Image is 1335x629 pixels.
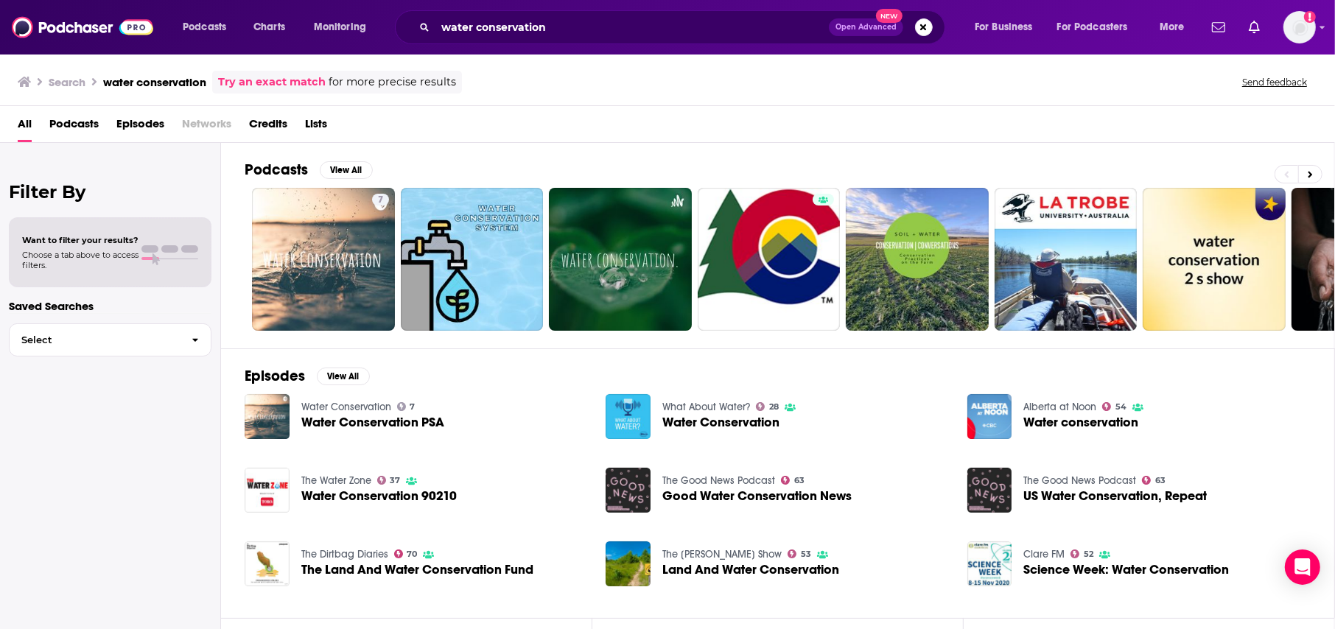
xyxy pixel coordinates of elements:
[1283,11,1316,43] span: Logged in as aclevenger
[1243,15,1266,40] a: Show notifications dropdown
[409,10,959,44] div: Search podcasts, credits, & more...
[301,474,371,487] a: The Water Zone
[967,468,1012,513] img: US Water Conservation, Repeat
[49,75,85,89] h3: Search
[22,250,139,270] span: Choose a tab above to access filters.
[781,476,805,485] a: 63
[829,18,903,36] button: Open AdvancedNew
[252,188,395,331] a: 7
[606,541,651,586] img: Land And Water Conservation
[245,367,305,385] h2: Episodes
[876,9,903,23] span: New
[9,181,211,203] h2: Filter By
[1071,549,1093,558] a: 52
[410,404,415,410] span: 7
[1283,11,1316,43] img: User Profile
[1023,416,1138,429] span: Water conservation
[245,468,290,513] img: Water Conservation 90210
[320,161,373,179] button: View All
[967,541,1012,586] img: Science Week: Water Conservation
[245,161,308,179] h2: Podcasts
[1304,11,1316,23] svg: Add a profile image
[253,17,285,38] span: Charts
[435,15,829,39] input: Search podcasts, credits, & more...
[305,112,327,142] a: Lists
[301,401,391,413] a: Water Conservation
[390,477,400,484] span: 37
[49,112,99,142] a: Podcasts
[329,74,456,91] span: for more precise results
[769,404,779,410] span: 28
[1057,17,1128,38] span: For Podcasters
[22,235,139,245] span: Want to filter your results?
[304,15,385,39] button: open menu
[975,17,1033,38] span: For Business
[301,490,457,502] a: Water Conservation 90210
[1102,402,1126,411] a: 54
[1285,549,1320,585] div: Open Intercom Messenger
[245,394,290,439] img: Water Conservation PSA
[662,416,779,429] a: Water Conservation
[1142,476,1166,485] a: 63
[1238,76,1311,88] button: Send feedback
[377,476,401,485] a: 37
[835,24,897,31] span: Open Advanced
[249,112,287,142] a: Credits
[1283,11,1316,43] button: Show profile menu
[245,367,370,385] a: EpisodesView All
[606,394,651,439] img: Water Conservation
[1023,548,1065,561] a: Clare FM
[183,17,226,38] span: Podcasts
[18,112,32,142] a: All
[301,416,444,429] span: Water Conservation PSA
[1206,15,1231,40] a: Show notifications dropdown
[10,335,180,345] span: Select
[794,477,805,484] span: 63
[182,112,231,142] span: Networks
[245,541,290,586] img: The Land And Water Conservation Fund
[1023,563,1229,576] a: Science Week: Water Conservation
[301,548,388,561] a: The Dirtbag Diaries
[317,368,370,385] button: View All
[301,563,533,576] span: The Land And Water Conservation Fund
[1023,490,1207,502] a: US Water Conservation, Repeat
[662,490,852,502] a: Good Water Conservation News
[9,299,211,313] p: Saved Searches
[407,551,417,558] span: 70
[662,548,782,561] a: The Larry Meiller Show
[801,551,811,558] span: 53
[1023,401,1096,413] a: Alberta at Noon
[394,549,418,558] a: 70
[116,112,164,142] a: Episodes
[788,549,811,558] a: 53
[967,394,1012,439] img: Water conservation
[397,402,416,411] a: 7
[172,15,245,39] button: open menu
[244,15,294,39] a: Charts
[1149,15,1203,39] button: open menu
[606,468,651,513] a: Good Water Conservation News
[372,194,389,205] a: 7
[1115,404,1126,410] span: 54
[1160,17,1185,38] span: More
[662,563,839,576] span: Land And Water Conservation
[245,161,373,179] a: PodcastsView All
[756,402,779,411] a: 28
